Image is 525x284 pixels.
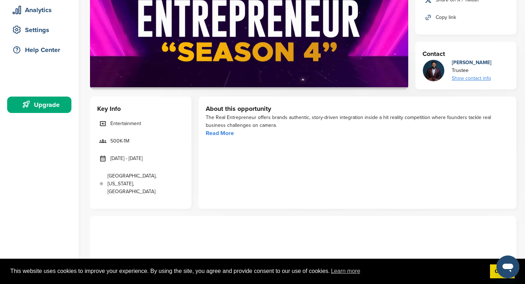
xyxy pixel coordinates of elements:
iframe: Button to launch messaging window [496,255,519,278]
div: Upgrade [11,98,71,111]
span: 500K-1M [110,137,129,145]
div: [PERSON_NAME] [452,59,491,67]
div: Show contact info [452,74,491,82]
a: learn more about cookies [330,266,361,277]
div: Settings [11,24,71,36]
a: Copy link [422,10,510,25]
h3: About this opportunity [206,104,510,114]
h3: Contact [422,49,510,59]
h3: Key Info [97,104,184,114]
div: Help Center [11,43,71,56]
span: Copy link [436,14,456,21]
a: dismiss cookie message [490,264,515,279]
span: Entertainment [110,120,141,128]
div: Trustee [452,67,491,74]
a: Analytics [7,2,71,18]
a: Upgrade [7,97,71,113]
img: Img 1081 3 [423,60,444,92]
span: This website uses cookies to improve your experience. By using the site, you agree and provide co... [10,266,484,277]
span: [GEOGRAPHIC_DATA], [US_STATE], [GEOGRAPHIC_DATA] [107,172,182,196]
div: The Real Entrepreneur offers brands authentic, story-driven integration inside a hit reality comp... [206,114,510,129]
div: Analytics [11,4,71,16]
a: Help Center [7,42,71,58]
a: Read More [206,130,234,137]
span: [DATE] - [DATE] [110,155,142,162]
a: Settings [7,22,71,38]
